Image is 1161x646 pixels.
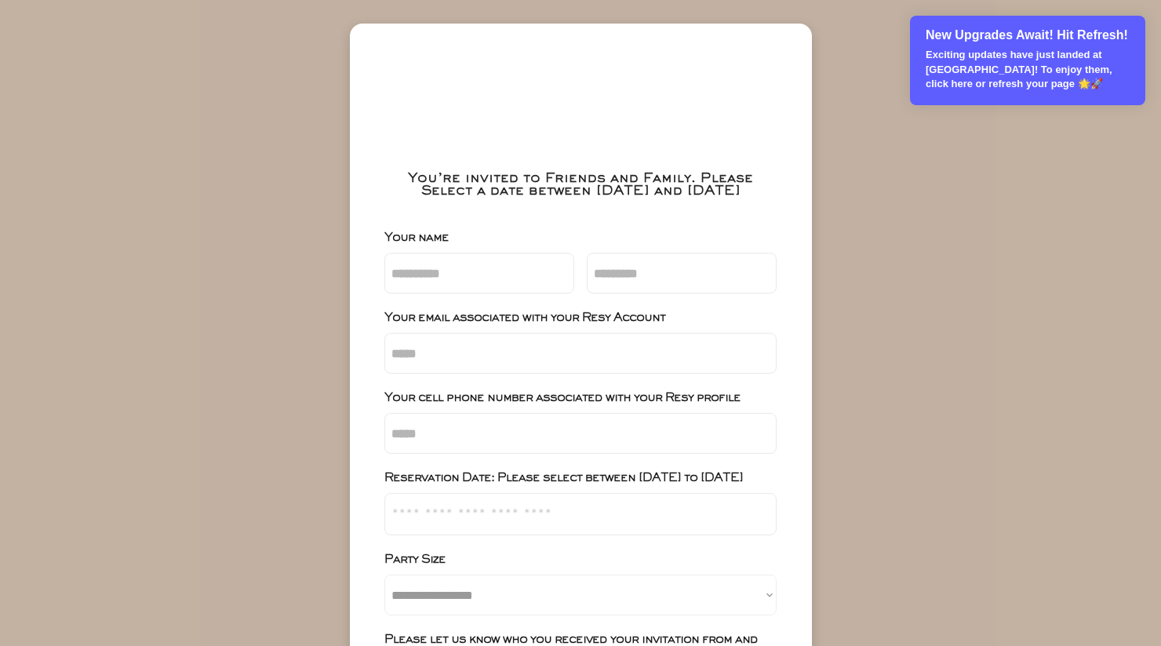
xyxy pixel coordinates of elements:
[384,554,777,565] div: Party Size
[926,48,1131,91] p: Exciting updates have just landed at [GEOGRAPHIC_DATA]! To enjoy them, click here or refresh your...
[384,173,777,198] div: You’re invited to Friends and Family. Please Select a date between [DATE] and [DATE]
[502,58,659,148] img: Screenshot%202025-08-11%20at%2010.33.52%E2%80%AFAM.png
[926,27,1131,44] p: New Upgrades Await! Hit Refresh!
[384,392,777,403] div: Your cell phone number associated with your Resy profile
[384,232,777,243] div: Your name
[384,473,777,484] div: Reservation Date: Please select between [DATE] to [DATE]
[384,312,777,323] div: Your email associated with your Resy Account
